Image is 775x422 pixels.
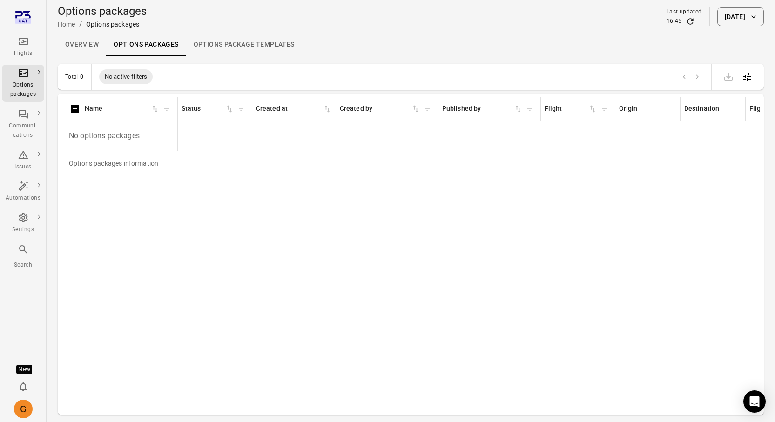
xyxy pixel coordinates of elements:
div: Created at [256,104,323,114]
div: Sort by status in ascending order [182,104,234,114]
li: / [79,19,82,30]
div: Sort by flight date (STD) in ascending order [545,104,597,114]
a: Options packages [2,65,44,102]
span: Flight [545,104,597,114]
button: Notifications [14,377,33,396]
div: Options packages information [61,151,166,175]
div: Open Intercom Messenger [743,390,766,413]
span: Name [85,104,160,114]
div: Settings [6,225,40,234]
div: G [14,400,33,418]
div: Local navigation [58,33,764,56]
button: Filter by status [234,102,248,116]
a: Settings [2,209,44,237]
button: Filter by created by [420,102,434,116]
div: Name [85,104,150,114]
div: Flight [545,104,588,114]
span: Created at [256,104,332,114]
div: Sort by name in ascending order [85,104,160,114]
div: Created by [340,104,411,114]
a: Home [58,20,75,28]
div: Flights [6,49,40,58]
a: Flights [2,33,44,61]
div: Communi-cations [6,121,40,140]
div: Origin [619,104,676,114]
a: Issues [2,147,44,174]
button: Open table configuration [738,67,756,86]
nav: Breadcrumbs [58,19,147,30]
div: Automations [6,194,40,203]
div: Published by [442,104,513,114]
a: Options package Templates [186,33,302,56]
button: Giulia [10,396,36,422]
button: Filter by name [160,102,174,116]
div: Options packages [6,80,40,99]
span: Status [182,104,234,114]
div: Options packages [86,20,139,29]
span: Please make a selection to export [719,72,738,80]
div: Sort by published by in ascending order [442,104,523,114]
a: Automations [2,178,44,206]
span: No active filters [99,72,153,81]
a: Communi-cations [2,106,44,143]
button: Filter by flight [597,102,611,116]
button: Filter by published by [523,102,537,116]
nav: pagination navigation [678,71,704,83]
a: Overview [58,33,106,56]
div: Search [6,261,40,270]
div: Last updated [667,7,702,17]
a: Options packages [106,33,186,56]
div: 16:45 [667,17,682,26]
p: No options packages [65,123,174,149]
div: Destination [684,104,741,114]
span: Published by [442,104,523,114]
button: Search [2,241,44,272]
div: Issues [6,162,40,172]
button: Refresh data [686,17,695,26]
div: Sort by created at in ascending order [256,104,332,114]
h1: Options packages [58,4,147,19]
button: [DATE] [717,7,764,26]
div: Sort by created by in ascending order [340,104,420,114]
div: Tooltip anchor [16,365,32,374]
span: Created by [340,104,420,114]
div: Status [182,104,225,114]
